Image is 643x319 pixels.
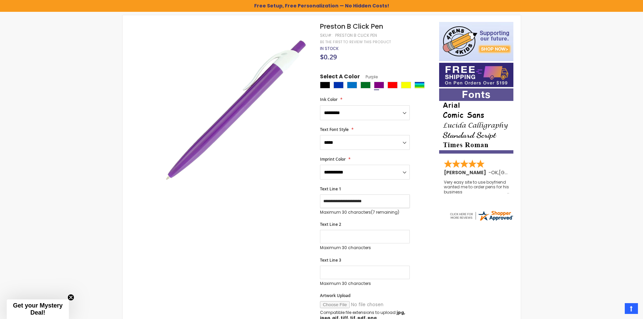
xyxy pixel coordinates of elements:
div: Availability [320,46,339,51]
p: Maximum 30 characters [320,281,410,286]
div: Blue [333,82,344,88]
span: Text Line 1 [320,186,341,192]
strong: SKU [320,32,332,38]
img: font-personalization-examples [439,88,513,154]
span: $0.29 [320,52,337,61]
a: 4pens.com certificate URL [449,217,514,223]
div: Very easy site to use boyfriend wanted me to order pens for his business [444,180,509,194]
div: Red [387,82,398,88]
img: Free shipping on orders over $199 [439,63,513,87]
p: Maximum 30 characters [320,210,410,215]
p: Maximum 30 characters [320,245,410,250]
span: Purple [360,74,378,80]
div: Preston B Click Pen [335,33,377,38]
img: 4pens 4 kids [439,22,513,61]
span: OK [491,169,498,176]
span: [PERSON_NAME] [444,169,488,176]
div: Yellow [401,82,411,88]
div: Black [320,82,330,88]
div: Purple [374,82,384,88]
div: Blue Light [347,82,357,88]
span: Artwork Upload [320,293,350,298]
span: [GEOGRAPHIC_DATA] [499,169,548,176]
span: - , [488,169,548,176]
span: Text Line 2 [320,221,341,227]
a: Be the first to review this product [320,39,391,45]
span: In stock [320,46,339,51]
div: Assorted [414,82,425,88]
img: preston-b-purple_1.jpg [157,32,311,186]
a: Top [625,303,638,314]
div: Get your Mystery Deal!Close teaser [7,299,69,319]
span: Imprint Color [320,156,346,162]
span: Preston B Click Pen [320,22,383,31]
span: Get your Mystery Deal! [13,302,62,316]
div: Green [360,82,371,88]
span: Text Font Style [320,127,349,132]
button: Close teaser [68,294,74,301]
span: Ink Color [320,97,338,102]
span: Text Line 3 [320,257,341,263]
span: Select A Color [320,73,360,82]
span: (7 remaining) [371,209,399,215]
img: 4pens.com widget logo [449,210,514,222]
